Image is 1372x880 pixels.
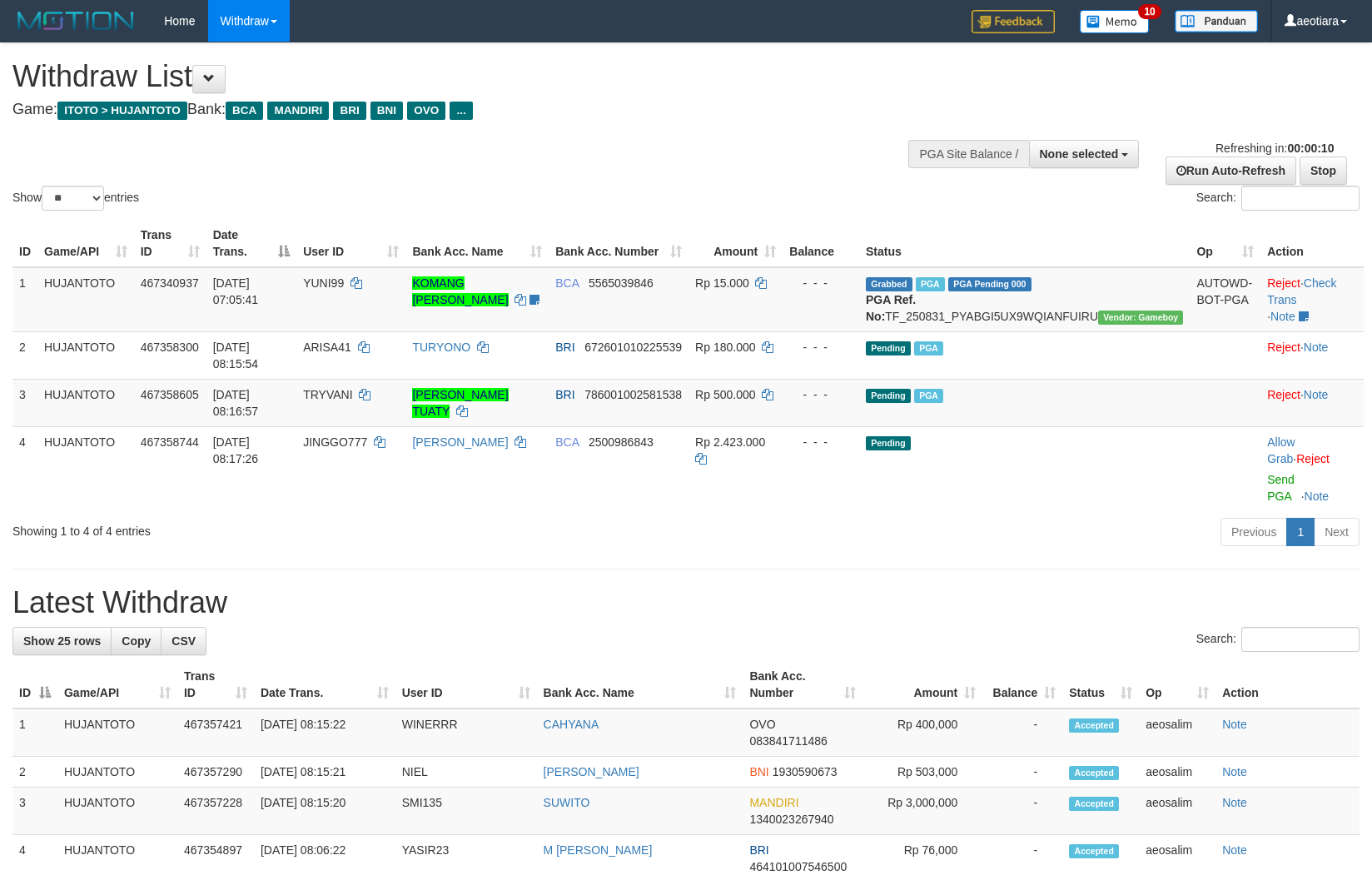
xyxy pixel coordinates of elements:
[1305,490,1330,503] a: Note
[749,765,768,778] span: BNI
[982,708,1062,757] td: -
[213,388,259,418] span: [DATE] 08:16:57
[1190,267,1260,332] td: AUTOWD-BOT-PGA
[1267,473,1295,503] a: Send PGA
[537,661,743,708] th: Bank Acc. Name: activate to sort column ascending
[303,435,367,449] span: JINGGO777
[12,661,57,708] th: ID: activate to sort column descending
[589,276,654,290] span: Copy 5565039846 to clipboard
[37,331,134,379] td: HUJANTOTO
[862,757,982,788] td: Rp 503,000
[405,220,549,267] th: Bank Acc. Name: activate to sort column ascending
[177,788,254,835] td: 467357228
[450,102,472,120] span: ...
[1215,661,1360,708] th: Action
[1196,186,1360,211] label: Search:
[42,186,104,211] select: Showentries
[914,341,943,355] span: Marked by aeosalim
[177,757,254,788] td: 467357290
[866,389,911,403] span: Pending
[213,276,259,306] span: [DATE] 07:05:41
[1267,276,1336,306] a: Check Trans
[1286,518,1315,546] a: 1
[749,718,775,731] span: OVO
[914,389,943,403] span: Marked by aeosalim
[122,634,151,648] span: Copy
[695,341,755,354] span: Rp 180.000
[1222,843,1247,857] a: Note
[555,276,579,290] span: BCA
[12,788,57,835] td: 3
[908,140,1028,168] div: PGA Site Balance /
[1267,341,1300,354] a: Reject
[1080,10,1150,33] img: Button%20Memo.svg
[555,435,579,449] span: BCA
[37,267,134,332] td: HUJANTOTO
[141,435,199,449] span: 467358744
[1260,379,1364,426] td: ·
[866,341,911,355] span: Pending
[12,426,37,511] td: 4
[1215,142,1334,155] span: Refreshing in:
[12,102,898,118] h4: Game: Bank:
[1296,452,1330,465] a: Reject
[695,435,765,449] span: Rp 2.423.000
[1166,157,1296,185] a: Run Auto-Refresh
[1260,220,1364,267] th: Action
[12,220,37,267] th: ID
[789,339,853,355] div: - - -
[1069,766,1119,780] span: Accepted
[1139,788,1215,835] td: aeosalim
[254,661,395,708] th: Date Trans.: activate to sort column ascending
[254,757,395,788] td: [DATE] 08:15:21
[982,788,1062,835] td: -
[789,275,853,291] div: - - -
[1260,331,1364,379] td: ·
[1222,718,1247,731] a: Note
[1267,435,1295,465] a: Allow Grab
[57,788,177,835] td: HUJANTOTO
[1241,627,1360,652] input: Search:
[213,435,259,465] span: [DATE] 08:17:26
[12,708,57,757] td: 1
[141,388,199,401] span: 467358605
[303,276,344,290] span: YUNI99
[12,331,37,379] td: 2
[177,661,254,708] th: Trans ID: activate to sort column ascending
[267,102,329,120] span: MANDIRI
[57,757,177,788] td: HUJANTOTO
[859,220,1191,267] th: Status
[1220,518,1287,546] a: Previous
[749,813,833,826] span: Copy 1340023267940 to clipboard
[555,388,574,401] span: BRI
[370,102,403,120] span: BNI
[1300,157,1347,185] a: Stop
[862,788,982,835] td: Rp 3,000,000
[333,102,365,120] span: BRI
[549,220,688,267] th: Bank Acc. Number: activate to sort column ascending
[412,276,508,306] a: KOMANG [PERSON_NAME]
[161,627,206,655] a: CSV
[171,634,196,648] span: CSV
[141,341,199,354] span: 467358300
[37,426,134,511] td: HUJANTOTO
[1196,627,1360,652] label: Search:
[544,843,653,857] a: M [PERSON_NAME]
[37,379,134,426] td: HUJANTOTO
[407,102,445,120] span: OVO
[1069,718,1119,733] span: Accepted
[866,277,912,291] span: Grabbed
[1062,661,1139,708] th: Status: activate to sort column ascending
[1260,267,1364,332] td: · ·
[1304,341,1329,354] a: Note
[866,436,911,450] span: Pending
[141,276,199,290] span: 467340937
[12,586,1360,619] h1: Latest Withdraw
[1098,311,1183,325] span: Vendor URL: https://payment21.1velocity.biz
[544,718,599,731] a: CAHYANA
[12,267,37,332] td: 1
[57,102,187,120] span: ITOTO > HUJANTOTO
[57,661,177,708] th: Game/API: activate to sort column ascending
[12,186,139,211] label: Show entries
[213,341,259,370] span: [DATE] 08:15:54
